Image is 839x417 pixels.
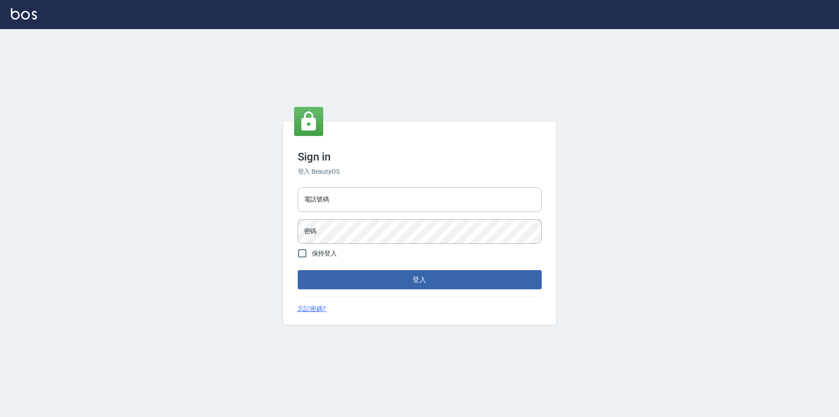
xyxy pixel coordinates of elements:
h3: Sign in [298,151,542,163]
a: 忘記密碼? [298,304,326,314]
h6: 登入 BeautyOS [298,167,542,176]
button: 登入 [298,270,542,289]
img: Logo [11,8,37,20]
span: 保持登入 [312,249,337,258]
